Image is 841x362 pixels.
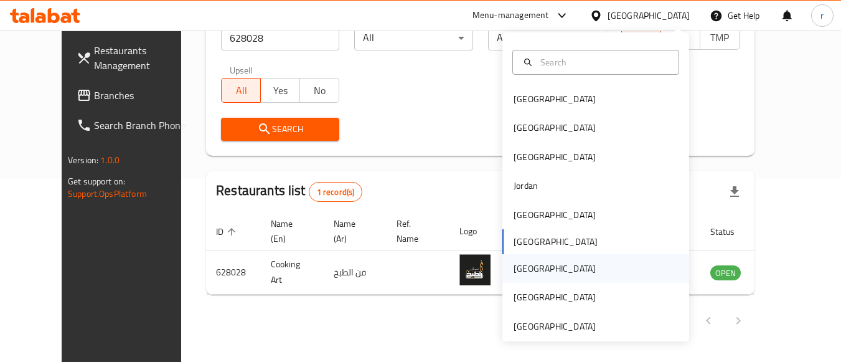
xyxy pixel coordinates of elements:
[221,78,261,103] button: All
[221,26,339,50] input: Search for restaurant name or ID..
[94,118,192,133] span: Search Branch Phone
[514,262,596,275] div: [GEOGRAPHIC_DATA]
[68,186,147,202] a: Support.OpsPlatform
[820,9,824,22] span: r
[227,82,256,100] span: All
[231,121,329,137] span: Search
[94,88,192,103] span: Branches
[266,82,295,100] span: Yes
[514,92,596,106] div: [GEOGRAPHIC_DATA]
[459,254,491,285] img: Cooking Art
[449,212,505,250] th: Logo
[230,65,253,74] label: Upsell
[309,182,363,202] div: Total records count
[67,110,202,140] a: Search Branch Phone
[535,55,671,69] input: Search
[94,43,192,73] span: Restaurants Management
[216,224,240,239] span: ID
[514,150,596,164] div: [GEOGRAPHIC_DATA]
[305,82,334,100] span: No
[608,9,690,22] div: [GEOGRAPHIC_DATA]
[67,80,202,110] a: Branches
[68,152,98,168] span: Version:
[324,250,387,295] td: فن الطبخ
[514,320,596,333] div: [GEOGRAPHIC_DATA]
[514,208,596,222] div: [GEOGRAPHIC_DATA]
[354,26,472,50] div: All
[206,250,261,295] td: 628028
[488,26,606,50] div: All
[221,118,339,141] button: Search
[700,25,740,50] button: TMP
[710,224,751,239] span: Status
[710,266,741,280] span: OPEN
[720,177,749,207] div: Export file
[472,8,549,23] div: Menu-management
[710,265,741,280] div: OPEN
[100,152,120,168] span: 1.0.0
[299,78,339,103] button: No
[397,216,435,246] span: Ref. Name
[261,250,324,295] td: Cooking Art
[334,216,372,246] span: Name (Ar)
[206,212,809,295] table: enhanced table
[309,186,362,198] span: 1 record(s)
[514,179,538,193] div: Jordan
[705,29,735,47] span: TMP
[514,290,596,304] div: [GEOGRAPHIC_DATA]
[514,121,596,135] div: [GEOGRAPHIC_DATA]
[216,181,362,202] h2: Restaurants list
[260,78,300,103] button: Yes
[271,216,309,246] span: Name (En)
[68,173,125,189] span: Get support on:
[67,36,202,80] a: Restaurants Management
